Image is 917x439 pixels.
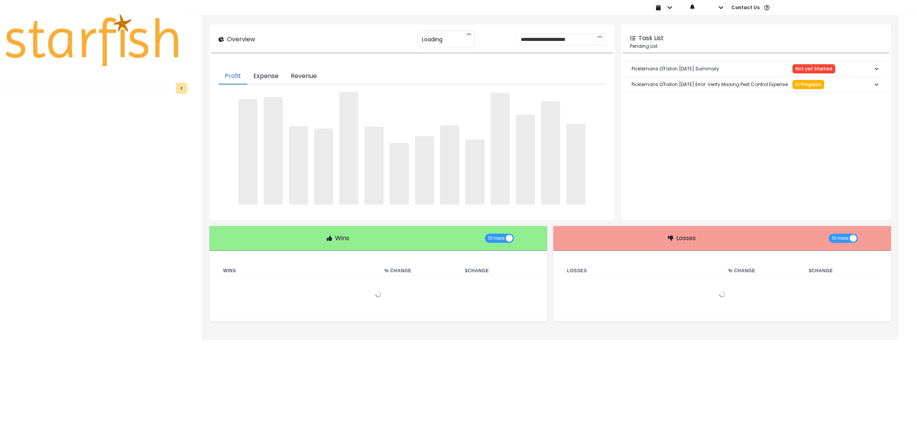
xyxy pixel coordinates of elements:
p: Task List [638,34,664,43]
p: Wins [335,234,349,243]
th: $ Change [459,266,540,276]
span: ‌ [390,143,409,205]
button: Expense [247,68,285,85]
button: Picklemans O'Fallon [DATE] SummaryNot yet Started [625,61,886,76]
span: ‌ [566,124,585,204]
p: Losses [676,234,696,243]
th: Losses [561,266,722,276]
span: ‌ [314,128,333,204]
span: 10 rows [488,234,505,243]
span: ‌ [415,136,434,205]
span: ‌ [365,127,384,205]
p: Overview [227,35,255,44]
button: Profit [219,68,247,85]
th: % Change [378,266,459,276]
span: ‌ [541,101,560,205]
th: Wins [217,266,378,276]
span: ‌ [491,93,510,204]
span: ‌ [465,140,484,204]
p: Picklemans O'Fallon [DATE] Error: Verify Missing Pest Control Expense [632,75,788,94]
span: ‌ [339,92,358,205]
span: In Progress [795,82,821,87]
span: ‌ [289,126,308,204]
th: $ Change [803,266,883,276]
button: Revenue [285,68,323,85]
span: Loading [422,31,442,47]
p: Picklemans O'Fallon [DATE] Summary [632,59,719,78]
th: % Change [722,266,803,276]
button: Picklemans O'Fallon [DATE] Error: Verify Missing Pest Control ExpenseIn Progress [625,77,886,92]
span: 10 rows [832,234,849,243]
span: ‌ [516,115,535,204]
p: Pending List [630,43,882,50]
span: Not yet Started [795,66,832,72]
span: ‌ [264,97,283,205]
span: ‌ [440,125,459,204]
span: ‌ [238,99,258,205]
